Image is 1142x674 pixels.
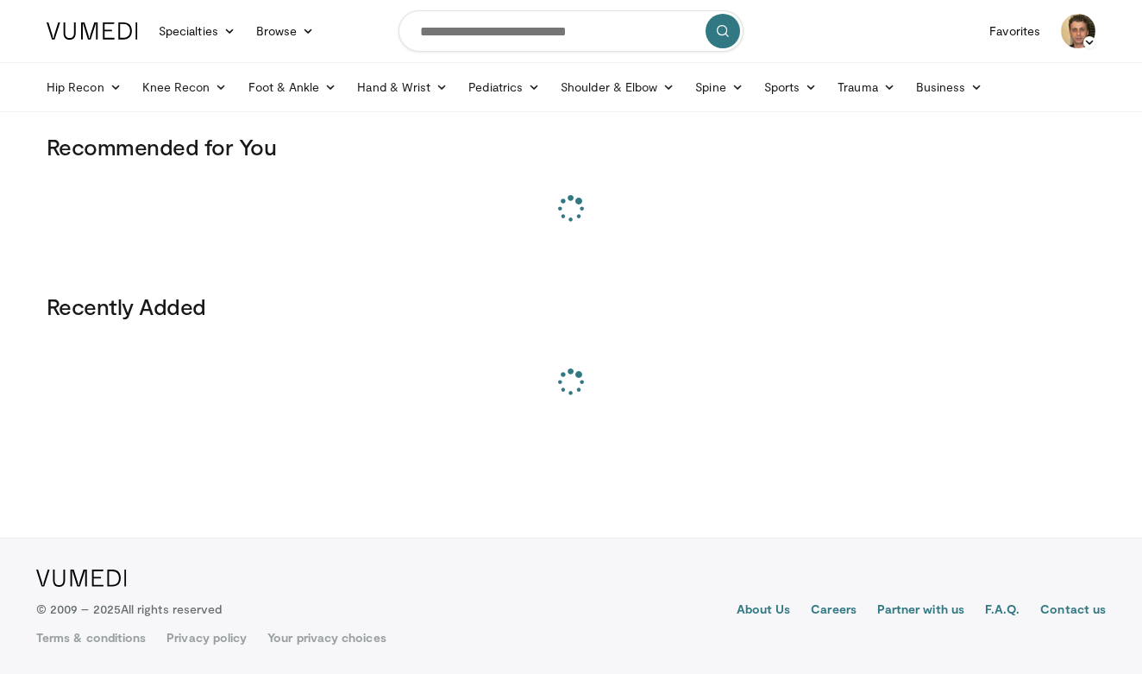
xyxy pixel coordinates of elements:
img: VuMedi Logo [36,570,127,587]
a: Shoulder & Elbow [550,70,685,104]
a: Sports [754,70,828,104]
a: Partner with us [877,601,964,621]
a: Contact us [1040,601,1106,621]
a: Careers [811,601,856,621]
a: Hip Recon [36,70,132,104]
a: Browse [246,14,325,48]
a: Trauma [827,70,906,104]
h3: Recommended for You [47,133,1095,161]
a: Foot & Ankle [238,70,348,104]
a: Knee Recon [132,70,238,104]
a: Terms & conditions [36,629,146,646]
h3: Recently Added [47,293,1095,320]
a: Specialties [148,14,246,48]
a: About Us [737,601,791,621]
p: © 2009 – 2025 [36,601,222,618]
a: Privacy policy [166,629,247,646]
a: Spine [685,70,753,104]
a: Favorites [979,14,1051,48]
a: Hand & Wrist [347,70,458,104]
img: Avatar [1061,14,1095,48]
a: Your privacy choices [267,629,386,646]
a: Pediatrics [458,70,550,104]
a: Business [906,70,994,104]
input: Search topics, interventions [398,10,744,52]
a: F.A.Q. [985,601,1020,621]
img: VuMedi Logo [47,22,138,40]
span: All rights reserved [121,602,222,616]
